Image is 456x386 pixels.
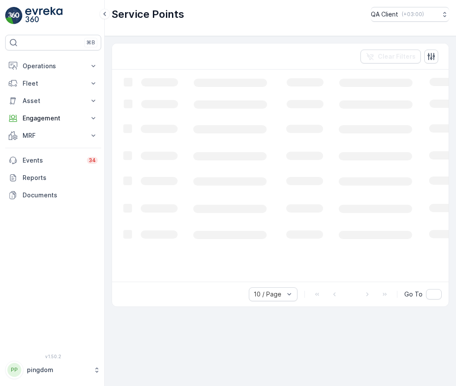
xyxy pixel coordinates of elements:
p: ( +03:00 ) [402,11,424,18]
span: Go To [404,290,423,299]
button: Engagement [5,110,101,127]
p: QA Client [371,10,398,19]
p: Operations [23,62,84,70]
a: Events34 [5,152,101,169]
a: Reports [5,169,101,186]
button: Asset [5,92,101,110]
p: pingdom [27,366,89,374]
img: logo_light-DOdMpM7g.png [25,7,63,24]
p: Fleet [23,79,84,88]
p: Reports [23,173,98,182]
a: Documents [5,186,101,204]
button: Operations [5,57,101,75]
span: v 1.50.2 [5,354,101,359]
p: Service Points [112,7,184,21]
div: PP [7,363,21,377]
button: MRF [5,127,101,144]
p: ⌘B [86,39,95,46]
p: Events [23,156,82,165]
p: Clear Filters [378,52,416,61]
p: Engagement [23,114,84,123]
p: MRF [23,131,84,140]
button: QA Client(+03:00) [371,7,449,22]
p: Documents [23,191,98,200]
p: Asset [23,96,84,105]
button: Fleet [5,75,101,92]
img: logo [5,7,23,24]
p: 34 [89,157,96,164]
button: Clear Filters [360,50,421,63]
button: PPpingdom [5,361,101,379]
